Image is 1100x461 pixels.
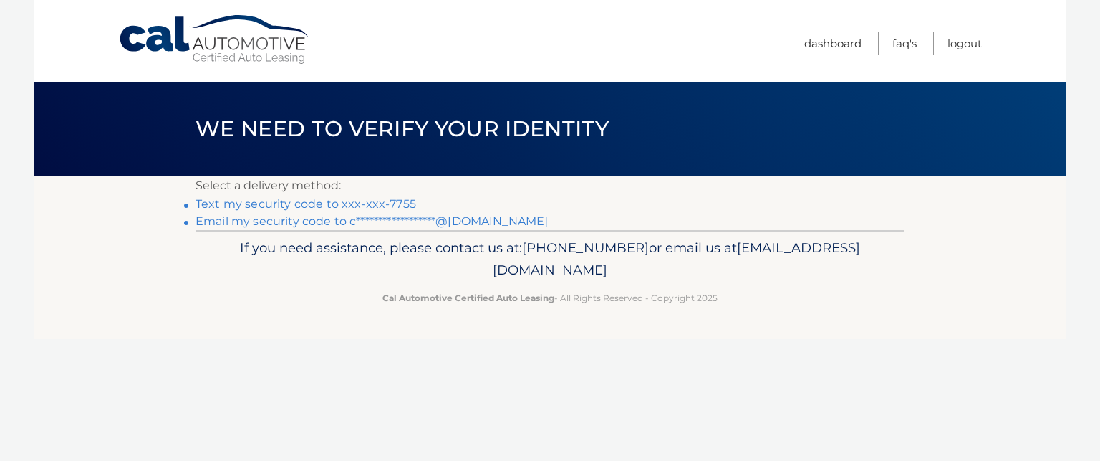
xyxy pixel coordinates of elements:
[196,197,416,211] a: Text my security code to xxx-xxx-7755
[522,239,649,256] span: [PHONE_NUMBER]
[892,32,917,55] a: FAQ's
[205,237,895,282] p: If you need assistance, please contact us at: or email us at
[196,115,609,142] span: We need to verify your identity
[118,14,312,65] a: Cal Automotive
[804,32,862,55] a: Dashboard
[947,32,982,55] a: Logout
[382,293,554,303] strong: Cal Automotive Certified Auto Leasing
[196,176,904,196] p: Select a delivery method:
[205,290,895,305] p: - All Rights Reserved - Copyright 2025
